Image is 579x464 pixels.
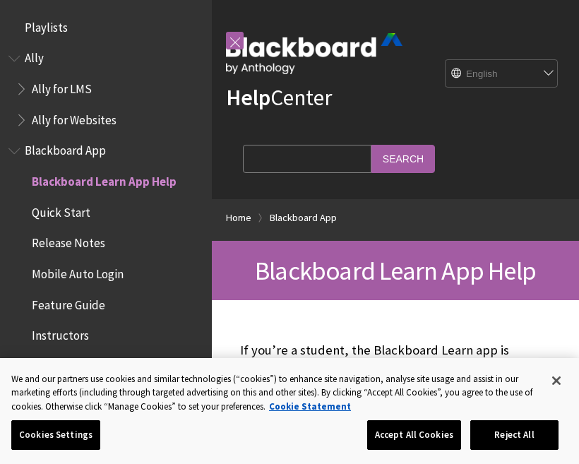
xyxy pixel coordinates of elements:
a: More information about your privacy, opens in a new tab [269,400,351,412]
button: Close [541,365,572,396]
div: We and our partners use cookies and similar technologies (“cookies”) to enhance site navigation, ... [11,372,539,414]
button: Reject All [470,420,559,450]
a: Home [226,209,251,227]
nav: Book outline for Anthology Ally Help [8,47,203,132]
img: Blackboard by Anthology [226,33,402,74]
span: Blackboard Learn App Help [32,169,177,189]
input: Search [371,145,435,172]
button: Cookies Settings [11,420,100,450]
span: Ally for Websites [32,108,117,127]
select: Site Language Selector [446,60,559,88]
span: Release Notes [32,232,105,251]
span: Playlists [25,16,68,35]
span: Students [32,355,80,374]
span: Instructors [32,324,89,343]
strong: Help [226,83,270,112]
p: If you’re a student, the Blackboard Learn app is designed especially for you to view content and ... [240,341,551,452]
span: Blackboard Learn App Help [255,254,536,287]
span: Ally [25,47,44,66]
span: Ally for LMS [32,77,92,96]
span: Feature Guide [32,293,105,312]
a: HelpCenter [226,83,332,112]
button: Accept All Cookies [367,420,461,450]
span: Quick Start [32,201,90,220]
span: Blackboard App [25,139,106,158]
nav: Book outline for Playlists [8,16,203,40]
a: Blackboard App [270,209,337,227]
span: Mobile Auto Login [32,262,124,281]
